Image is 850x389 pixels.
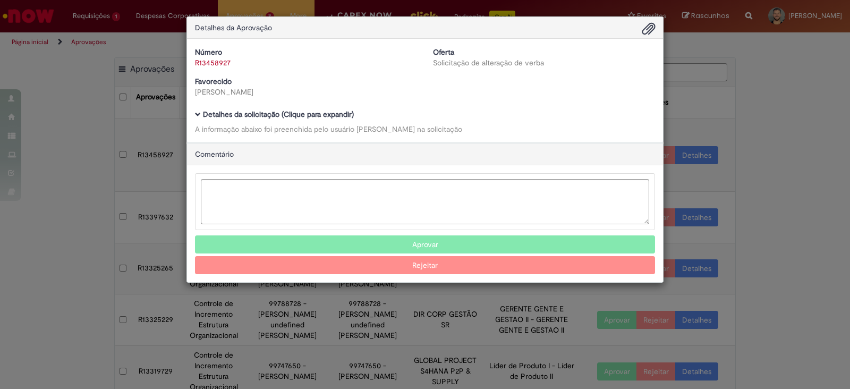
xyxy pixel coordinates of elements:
b: Número [195,47,222,57]
b: Detalhes da solicitação (Clique para expandir) [203,109,354,119]
div: Solicitação de alteração de verba [433,57,655,68]
span: Detalhes da Aprovação [195,23,272,32]
span: Comentário [195,149,234,159]
div: [PERSON_NAME] [195,87,417,97]
b: Favorecido [195,77,232,86]
a: R13458927 [195,58,231,67]
div: A informação abaixo foi preenchida pelo usuário [PERSON_NAME] na solicitação [195,124,655,134]
h5: Detalhes da solicitação (Clique para expandir) [195,111,655,119]
button: Rejeitar [195,256,655,274]
b: Oferta [433,47,454,57]
button: Aprovar [195,235,655,253]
